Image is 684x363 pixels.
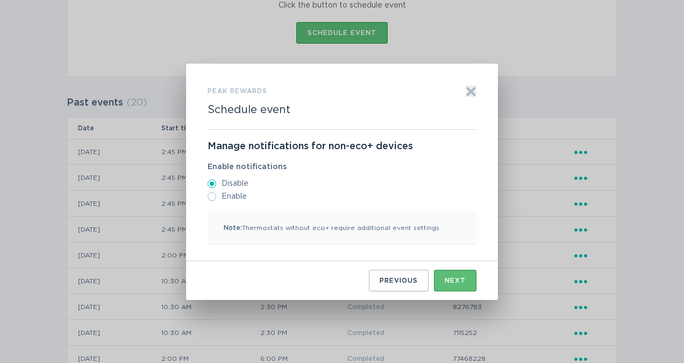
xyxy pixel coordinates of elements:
div: Form to create an event [186,64,498,300]
label: Enable notifications [208,163,476,171]
button: Exit [466,85,476,97]
div: Previous [380,277,418,284]
label: Enable [208,192,476,201]
span: Note: [224,225,242,231]
div: Next [445,277,466,284]
p: Thermostats without eco+ require additional event settings. [208,212,476,244]
input: Enable [208,192,216,201]
h3: Peak Rewards [208,85,267,97]
label: Disable [208,179,476,188]
h2: Schedule event [208,103,290,116]
input: Disable [208,179,216,188]
button: Previous [369,270,429,291]
button: Next [434,270,476,291]
p: Manage notifications for non-eco+ devices [208,141,476,152]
